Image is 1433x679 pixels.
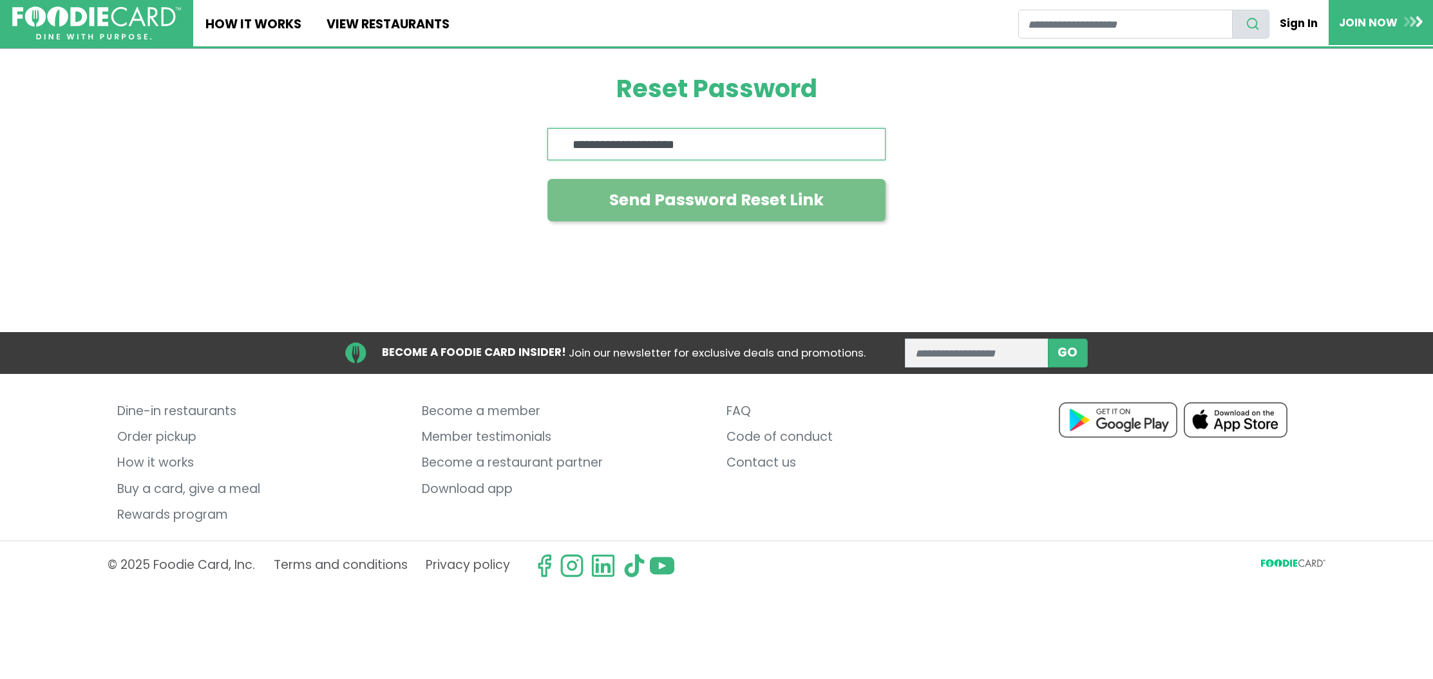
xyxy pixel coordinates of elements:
[117,451,403,476] a: How it works
[117,398,403,424] a: Dine-in restaurants
[1261,559,1325,572] svg: FoodieCard
[1048,339,1088,367] button: subscribe
[382,344,566,360] strong: BECOME A FOODIE CARD INSIDER!
[622,553,647,578] img: tiktok.svg
[726,424,1012,450] a: Code of conduct
[422,398,707,424] a: Become a member
[422,424,707,450] a: Member testimonials
[1018,10,1233,39] input: restaurant search
[569,345,866,360] span: Join our newsletter for exclusive deals and promotions.
[117,424,403,450] a: Order pickup
[422,451,707,476] a: Become a restaurant partner
[1269,9,1329,37] a: Sign In
[726,451,1012,476] a: Contact us
[274,553,408,578] a: Terms and conditions
[117,502,403,528] a: Rewards program
[117,476,403,502] a: Buy a card, give a meal
[426,553,510,578] a: Privacy policy
[547,179,886,221] button: Send Password Reset Link
[726,398,1012,424] a: FAQ
[532,553,556,578] svg: check us out on facebook
[422,476,707,502] a: Download app
[547,74,886,104] h1: Reset Password
[905,339,1049,367] input: enter email address
[1232,10,1269,39] button: search
[108,553,255,578] p: © 2025 Foodie Card, Inc.
[591,553,615,578] img: linkedin.svg
[650,553,674,578] img: youtube.svg
[12,6,181,41] img: FoodieCard; Eat, Drink, Save, Donate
